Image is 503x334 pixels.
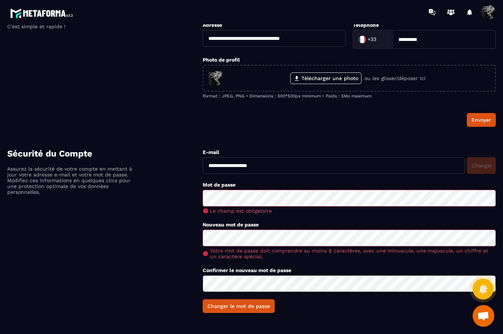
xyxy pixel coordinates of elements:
label: Nouveau mot de passe [203,222,259,227]
label: Confirmer le nouveau mot de passe [203,267,291,273]
div: Ouvrir le chat [473,305,494,327]
button: Envoyer [467,113,496,127]
button: Changer le mot de passe [203,299,275,313]
label: Adresse [203,22,222,28]
input: Search for option [378,34,385,45]
img: Country Flag [355,32,369,47]
span: Votre mot de passe doit comprendre au moins 8 caractères, avec une minuscule, une majuscule, un c... [210,248,496,259]
label: Télécharger une photo [290,72,362,84]
p: Format : JPEG, PNG • Dimensions : 500*500px minimum • Poids : 5Mo maximum [203,93,496,99]
span: +33 [368,36,376,43]
p: ou les glisser/déposer ici [364,75,426,81]
div: Search for option [353,30,393,49]
label: Photo de profil [203,57,240,63]
label: Téléphone [353,22,379,28]
h4: Sécurité du Compte [7,149,203,159]
img: logo [10,7,75,20]
p: Assurez la sécurité de votre compte en mettant à jour votre adresse e-mail et votre mot de passe.... [7,166,134,195]
label: E-mail [203,149,219,155]
label: Mot de passe [203,182,236,188]
span: Le champ est obligatoire [210,208,272,214]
